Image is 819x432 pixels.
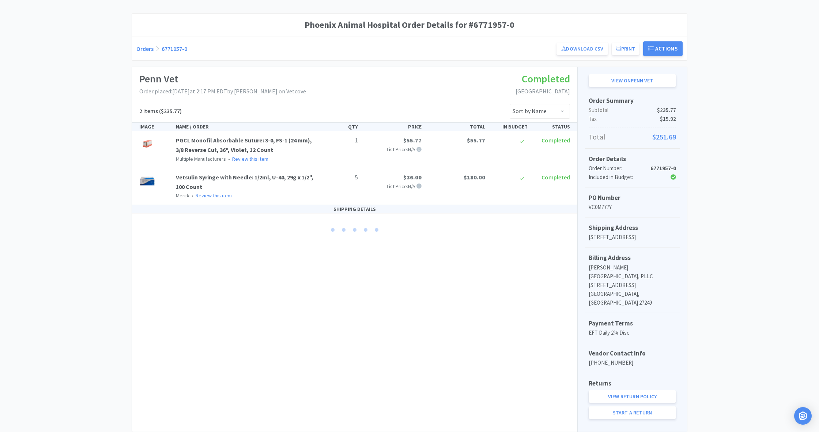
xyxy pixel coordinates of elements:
[589,173,647,182] div: Included in Budget:
[136,123,173,131] div: IMAGE
[403,174,422,181] span: $36.00
[464,174,485,181] span: $180.00
[196,192,232,199] a: Review this item
[589,328,676,337] p: EFT Daily 2% Disc
[589,406,676,419] a: Start a Return
[176,137,312,153] a: PGCL Monofil Absorbable Suture: 3-0, FS-1 (24 mm), 3/8 Reverse Cut, 36", Violet, 12 Count
[794,407,812,425] div: Open Intercom Messenger
[531,123,573,131] div: STATUS
[321,136,358,145] p: 1
[139,136,155,152] img: cb94690f440e4bb08b05dd3a2cf40ce7_160131.png
[650,165,676,172] strong: 6771957-0
[176,174,313,190] a: Vetsulin Syringe with Needle: 1/2ml, U-40, 29g x 1/2", 100 Count
[318,123,361,131] div: QTY
[232,156,268,162] a: Review this item
[556,42,608,55] a: Download CSV
[589,358,676,367] p: [PHONE_NUMBER]
[589,115,676,123] p: Tax
[589,96,676,106] h5: Order Summary
[136,45,154,52] a: Orders
[132,205,577,213] div: SHIPPING DETAILS
[541,174,570,181] span: Completed
[139,87,306,96] p: Order placed: [DATE] at 2:17 PM EDT by [PERSON_NAME] on Vetcove
[589,263,676,281] p: [PERSON_NAME][GEOGRAPHIC_DATA], PLLC
[660,115,676,123] span: $15.92
[589,106,676,115] p: Subtotal
[176,156,226,162] span: Multiple Manufacturers
[364,145,422,153] p: List Price: N/A
[589,154,676,164] h5: Order Details
[589,390,676,403] a: View Return Policy
[364,182,422,190] p: List Price: N/A
[139,71,306,87] h1: Penn Vet
[643,41,683,56] button: Actions
[139,173,155,189] img: cef2ff3262dc455ea735b2623248baba_159030.png
[424,123,488,131] div: TOTAL
[589,379,676,388] h5: Returns
[589,131,676,143] p: Total
[227,156,231,162] span: •
[652,131,676,143] span: $251.69
[136,18,683,32] h1: Phoenix Animal Hospital Order Details for #6771957-0
[173,123,318,131] div: NAME / ORDER
[541,137,570,144] span: Completed
[589,193,676,203] h5: PO Number
[589,203,676,212] p: VC0M777Y
[467,137,485,144] span: $55.77
[321,173,358,182] p: 5
[589,290,676,307] p: [GEOGRAPHIC_DATA], [GEOGRAPHIC_DATA] 27249
[522,72,570,85] span: Completed
[589,223,676,233] h5: Shipping Address
[403,137,422,144] span: $55.77
[162,45,187,52] a: 6771957-0
[589,233,676,242] p: [STREET_ADDRESS]
[589,319,676,328] h5: Payment Terms
[589,281,676,290] p: [STREET_ADDRESS]
[589,253,676,263] h5: Billing Address
[589,74,676,87] a: View onPenn Vet
[589,349,676,358] h5: Vendor Contact Info
[589,164,647,173] div: Order Number:
[657,106,676,115] span: $235.77
[516,87,570,96] p: [GEOGRAPHIC_DATA]
[139,107,158,115] span: 2 Items
[361,123,424,131] div: PRICE
[488,123,531,131] div: IN BUDGET
[190,192,195,199] span: •
[612,42,640,55] button: Print
[176,192,189,199] span: Merck
[139,107,182,116] h5: ($235.77)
